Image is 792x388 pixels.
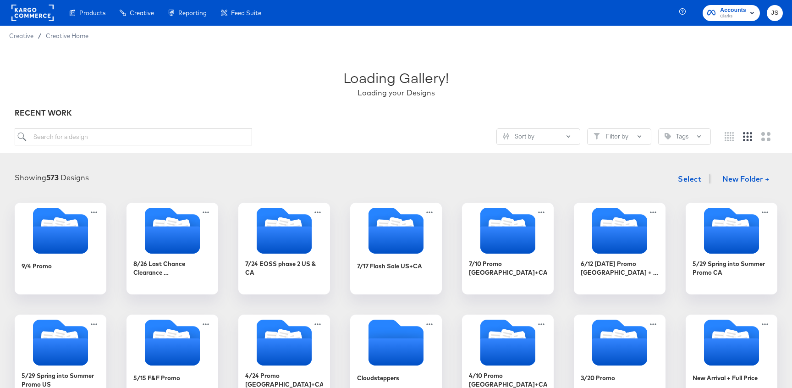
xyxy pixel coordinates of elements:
[178,9,207,17] span: Reporting
[15,172,89,183] div: Showing Designs
[231,9,261,17] span: Feed Suite
[469,260,547,277] div: 7/10 Promo [GEOGRAPHIC_DATA]+CA
[238,203,330,294] div: 7/24 EOSS phase 2 US & CA
[725,132,734,141] svg: Small grid
[126,208,218,254] svg: Folder
[46,173,59,182] strong: 573
[133,260,211,277] div: 8/26 Last Chance Clearance [GEOGRAPHIC_DATA] & [GEOGRAPHIC_DATA]
[674,170,705,188] button: Select
[126,320,218,366] svg: Folder
[693,260,770,277] div: 5/29 Spring into Summer Promo CA
[33,32,46,39] span: /
[133,374,180,382] div: 5/15 F&F Promo
[350,320,442,366] svg: Empty folder
[686,320,777,366] svg: Folder
[46,32,88,39] a: Creative Home
[357,374,399,382] div: Cloudsteppers
[15,208,106,254] svg: Folder
[350,208,442,254] svg: Folder
[238,208,330,254] svg: Folder
[238,320,330,366] svg: Folder
[581,260,659,277] div: 6/12 [DATE] Promo [GEOGRAPHIC_DATA] + CA
[462,320,554,366] svg: Folder
[462,208,554,254] svg: Folder
[665,133,671,139] svg: Tag
[15,203,106,294] div: 9/4 Promo
[15,128,252,145] input: Search for a design
[15,108,777,118] div: RECENT WORK
[770,8,779,18] span: JS
[574,203,665,294] div: 6/12 [DATE] Promo [GEOGRAPHIC_DATA] + CA
[343,68,449,88] div: Loading Gallery!
[581,374,615,382] div: 3/20 Promo
[686,208,777,254] svg: Folder
[15,320,106,366] svg: Folder
[503,133,509,139] svg: Sliders
[79,9,105,17] span: Products
[462,203,554,294] div: 7/10 Promo [GEOGRAPHIC_DATA]+CA
[574,320,665,366] svg: Folder
[130,9,154,17] span: Creative
[357,262,422,271] div: 7/17 Flash Sale US+CA
[594,133,600,139] svg: Filter
[703,5,760,21] button: AccountsClarks
[357,88,435,98] div: Loading your Designs
[686,203,777,294] div: 5/29 Spring into Summer Promo CA
[767,5,783,21] button: JS
[715,171,777,188] button: New Folder +
[693,374,758,382] div: New Arrival + Full Price
[720,13,746,20] span: Clarks
[743,132,752,141] svg: Medium grid
[9,32,33,39] span: Creative
[587,128,651,145] button: FilterFilter by
[761,132,770,141] svg: Large grid
[496,128,580,145] button: SlidersSort by
[245,260,323,277] div: 7/24 EOSS phase 2 US & CA
[22,262,52,271] div: 9/4 Promo
[574,208,665,254] svg: Folder
[658,128,711,145] button: TagTags
[678,172,701,185] span: Select
[126,203,218,294] div: 8/26 Last Chance Clearance [GEOGRAPHIC_DATA] & [GEOGRAPHIC_DATA]
[720,6,746,15] span: Accounts
[350,203,442,294] div: 7/17 Flash Sale US+CA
